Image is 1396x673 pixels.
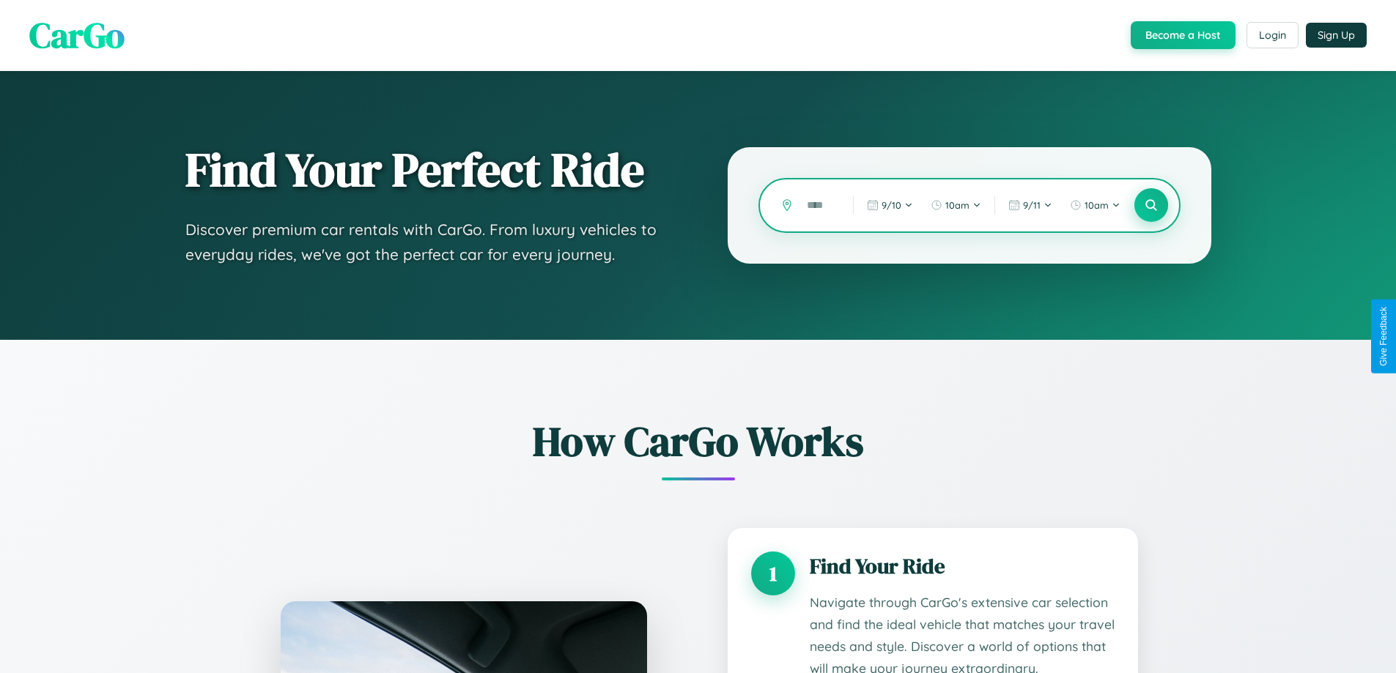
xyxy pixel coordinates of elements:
[751,551,795,595] div: 1
[185,144,669,196] h1: Find Your Perfect Ride
[923,193,989,217] button: 10am
[1378,307,1389,366] div: Give Feedback
[1085,199,1109,211] span: 10am
[1023,199,1041,211] span: 9 / 11
[810,551,1115,581] h3: Find Your Ride
[259,413,1138,469] h2: How CarGo Works
[1001,193,1060,217] button: 9/11
[945,199,970,211] span: 10am
[1131,21,1236,49] button: Become a Host
[1063,193,1128,217] button: 10am
[882,199,901,211] span: 9 / 10
[185,217,669,267] p: Discover premium car rentals with CarGo. From luxury vehicles to everyday rides, we've got the pe...
[1306,23,1367,48] button: Sign Up
[1247,22,1299,48] button: Login
[860,193,920,217] button: 9/10
[29,11,125,59] span: CarGo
